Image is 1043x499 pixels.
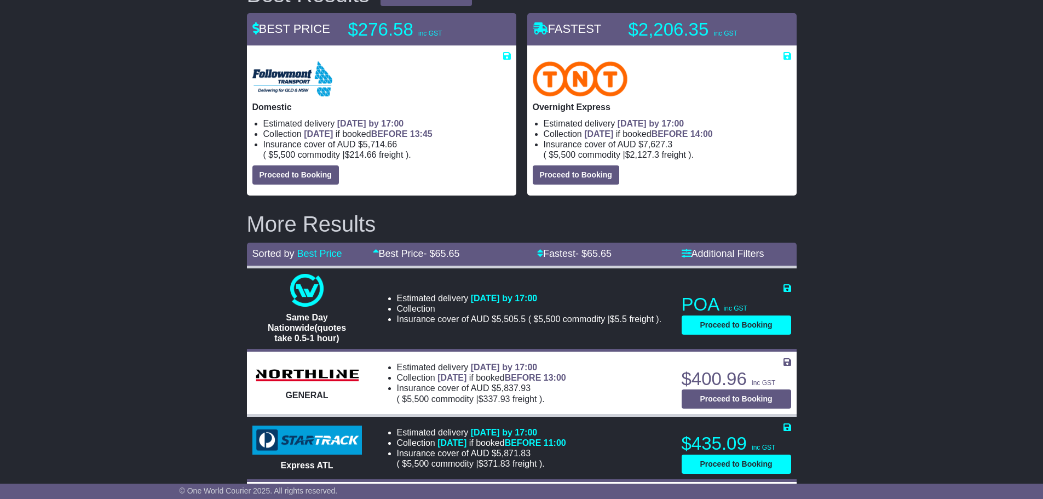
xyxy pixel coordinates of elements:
span: ( ). [263,150,411,160]
span: Insurance cover of AUD $ [397,314,526,324]
span: 5,500 [554,150,575,159]
span: 371.83 [483,459,510,468]
img: TNT Domestic: Overnight Express [533,61,628,96]
span: ( ). [544,150,694,160]
span: $ $ [546,150,689,159]
span: © One World Courier 2025. All rights reserved. [180,486,338,495]
img: Northline Distribution: GENERAL [252,366,362,385]
span: [DATE] [437,438,466,448]
span: [DATE] by 17:00 [618,119,684,128]
span: 7,627.3 [643,140,672,149]
span: GENERAL [285,391,328,400]
span: ( ). [397,394,545,404]
span: ( ). [528,314,661,324]
span: 5.5 [615,314,627,324]
span: $ $ [400,459,539,468]
span: inc GST [724,305,747,312]
span: [DATE] [304,129,333,139]
span: 11:00 [544,438,566,448]
span: FASTEST [533,22,602,36]
span: 13:00 [544,373,566,382]
span: if booked [437,438,566,448]
span: Insurance cover of AUD $ [397,383,531,393]
p: POA [682,294,791,316]
span: if booked [584,129,712,139]
span: Freight [379,150,403,159]
li: Estimated delivery [544,118,791,129]
p: Overnight Express [533,102,791,112]
button: Proceed to Booking [533,165,619,185]
span: if booked [304,129,432,139]
button: Proceed to Booking [682,389,791,409]
span: [DATE] by 17:00 [337,119,404,128]
span: 5,500 [407,394,429,404]
span: 5,714.66 [363,140,397,149]
button: Proceed to Booking [682,316,791,335]
span: Insurance cover of AUD $ [263,139,397,150]
span: Commodity [298,150,340,159]
span: | [476,394,479,404]
li: Estimated delivery [397,362,669,372]
span: - $ [424,248,460,259]
span: if booked [437,373,566,382]
span: inc GST [752,444,775,451]
span: 5,871.83 [497,449,531,458]
span: [DATE] by 17:00 [471,294,538,303]
a: Fastest- $65.65 [537,248,612,259]
span: BEST PRICE [252,22,330,36]
p: $400.96 [682,368,791,390]
li: Collection [263,129,511,139]
span: 5,837.93 [497,383,531,393]
span: Insurance cover of AUD $ [397,448,531,458]
img: Followmont Transport: Domestic [252,61,332,96]
span: [DATE] by 17:00 [471,363,538,372]
span: inc GST [418,30,442,37]
span: Express ATL [280,461,333,470]
img: One World Courier: Same Day Nationwide(quotes take 0.5-1 hour) [290,274,323,307]
span: Sorted by [252,248,295,259]
span: Freight [661,150,685,159]
span: BEFORE [652,129,688,139]
a: Best Price [297,248,342,259]
button: Proceed to Booking [682,455,791,474]
span: 5,505.5 [497,314,526,324]
span: [DATE] by 17:00 [471,428,538,437]
span: Commodity [578,150,620,159]
span: Freight [512,459,537,468]
li: Collection [397,438,669,448]
span: inc GST [752,379,775,387]
span: 65.65 [587,248,612,259]
p: $2,206.35 [629,19,765,41]
span: $ $ [400,394,539,404]
span: | [476,459,479,468]
h2: More Results [247,212,797,236]
span: Commodity [431,394,474,404]
span: Freight [512,394,537,404]
span: 14:00 [690,129,713,139]
li: Estimated delivery [263,118,511,129]
span: $ $ [531,314,656,324]
a: Best Price- $65.65 [373,248,460,259]
span: ( ). [397,458,545,469]
li: Estimated delivery [397,427,669,438]
button: Proceed to Booking [252,165,339,185]
span: 5,500 [407,459,429,468]
span: 214.66 [350,150,377,159]
span: BEFORE [505,373,541,382]
span: - $ [575,248,612,259]
span: 13:45 [410,129,433,139]
span: 65.65 [435,248,460,259]
span: 5,500 [538,314,560,324]
span: Commodity [563,314,605,324]
li: Collection [397,372,669,383]
li: Collection [544,129,791,139]
img: StarTrack: Express ATL [252,426,362,455]
span: [DATE] [437,373,466,382]
span: 337.93 [483,394,510,404]
span: Freight [629,314,653,324]
span: [DATE] [584,129,613,139]
span: | [343,150,345,159]
span: $ $ [266,150,406,159]
span: | [608,314,610,324]
p: Domestic [252,102,511,112]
